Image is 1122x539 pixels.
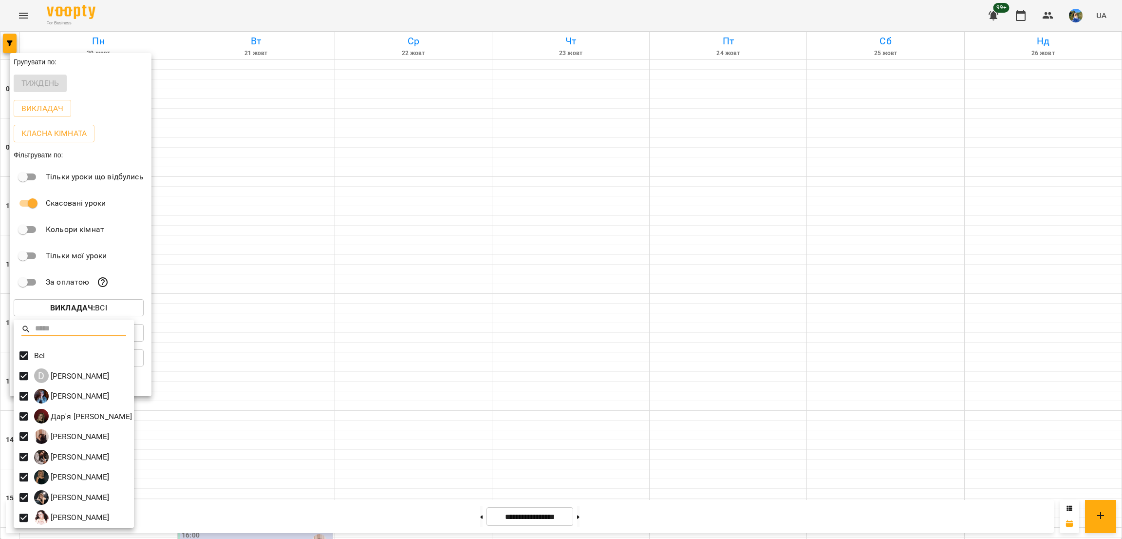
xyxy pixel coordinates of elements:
img: Д [34,409,49,423]
div: Дінара Алибейлі [34,429,110,444]
p: [PERSON_NAME] [49,431,110,443]
a: О [PERSON_NAME] [34,450,110,464]
p: [PERSON_NAME] [49,512,110,523]
div: Галина Джикаєва [34,389,110,404]
img: Г [34,389,49,404]
div: Дар'я Євдокімова [34,409,132,423]
div: Олеся Воронова [34,450,110,464]
img: Р [34,490,49,505]
div: Юлія Мала [34,510,110,525]
a: Д Дар'я [PERSON_NAME] [34,409,132,423]
img: Ю [34,510,49,525]
a: D [PERSON_NAME] [34,368,110,383]
img: Д [34,429,49,444]
a: Ю [PERSON_NAME] [34,510,110,525]
a: Г [PERSON_NAME] [34,389,110,404]
p: [PERSON_NAME] [49,451,110,463]
div: D [34,368,49,383]
p: [PERSON_NAME] [49,370,110,382]
img: П [34,470,49,484]
div: Руслана Руда [34,490,110,505]
p: [PERSON_NAME] [49,390,110,402]
p: [PERSON_NAME] [49,471,110,483]
p: Дар'я [PERSON_NAME] [49,411,132,423]
div: Daria Krasnonos [34,368,110,383]
div: Поліна Калмикова [34,470,110,484]
p: [PERSON_NAME] [49,492,110,503]
img: О [34,450,49,464]
p: Всі [34,350,45,362]
a: П [PERSON_NAME] [34,470,110,484]
a: Д [PERSON_NAME] [34,429,110,444]
a: Р [PERSON_NAME] [34,490,110,505]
